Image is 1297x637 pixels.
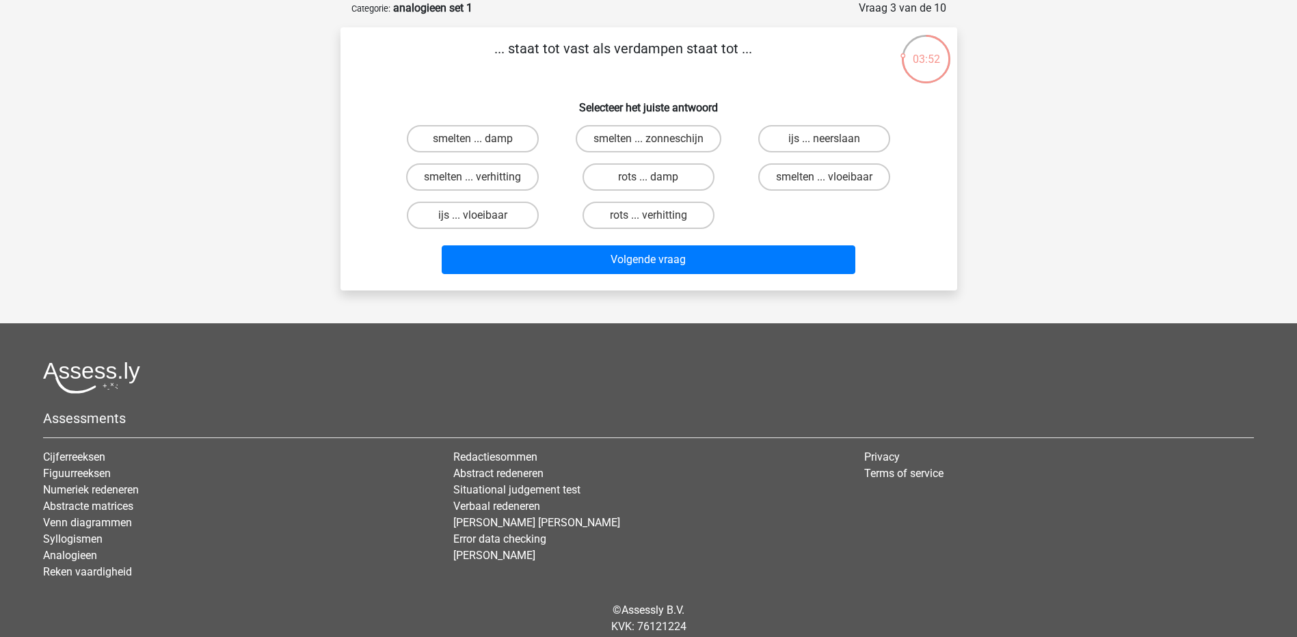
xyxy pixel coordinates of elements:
a: Cijferreeksen [43,450,105,463]
a: Reken vaardigheid [43,565,132,578]
a: Verbaal redeneren [453,500,540,513]
a: Analogieen [43,549,97,562]
h6: Selecteer het juiste antwoord [362,90,935,114]
a: Abstracte matrices [43,500,133,513]
a: Terms of service [864,467,944,480]
a: Situational judgement test [453,483,580,496]
h5: Assessments [43,410,1254,426]
p: ... staat tot vast als verdampen staat tot ... [362,38,884,79]
a: Assessly B.V. [621,604,684,616]
a: [PERSON_NAME] [453,549,535,562]
strong: analogieen set 1 [393,1,472,14]
label: rots ... damp [583,163,714,191]
label: smelten ... damp [407,125,539,152]
a: Abstract redeneren [453,467,544,480]
a: Error data checking [453,532,546,545]
button: Volgende vraag [442,245,855,274]
a: Privacy [864,450,900,463]
label: rots ... verhitting [583,202,714,229]
a: [PERSON_NAME] [PERSON_NAME] [453,516,620,529]
img: Assessly logo [43,362,140,394]
a: Figuurreeksen [43,467,111,480]
label: smelten ... zonneschijn [576,125,721,152]
label: ijs ... vloeibaar [407,202,539,229]
label: smelten ... vloeibaar [758,163,890,191]
small: Categorie: [351,3,390,14]
label: smelten ... verhitting [406,163,539,191]
label: ijs ... neerslaan [758,125,890,152]
a: Venn diagrammen [43,516,132,529]
div: 03:52 [900,33,952,68]
a: Syllogismen [43,532,103,545]
a: Redactiesommen [453,450,537,463]
a: Numeriek redeneren [43,483,139,496]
